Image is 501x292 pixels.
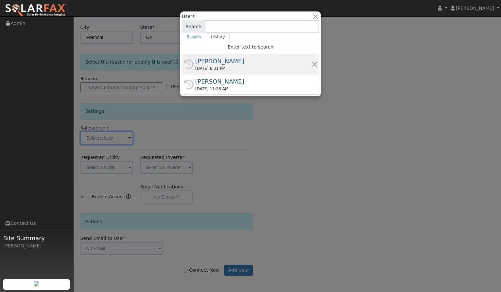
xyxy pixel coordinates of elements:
a: History [206,33,230,41]
div: [DATE] 11:28 AM [195,86,312,92]
div: [DATE] 6:31 PM [195,66,312,71]
a: Results [182,33,206,41]
span: Users [182,13,195,20]
div: [PERSON_NAME] [195,77,312,86]
img: retrieve [34,281,39,286]
div: [PERSON_NAME] [195,57,312,66]
span: Enter text to search [228,44,273,49]
span: Search [182,20,205,33]
i: History [184,59,194,69]
div: [PERSON_NAME] [3,243,70,249]
button: Remove this history [312,61,318,68]
span: Site Summary [3,234,70,243]
i: History [184,80,194,89]
span: [PERSON_NAME] [456,6,494,11]
img: SolarFax [5,4,66,17]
